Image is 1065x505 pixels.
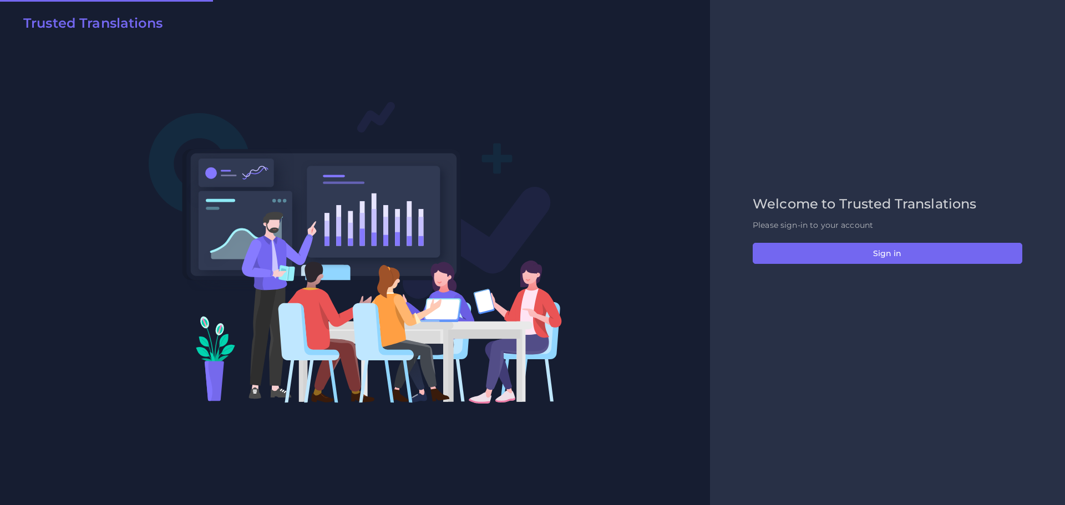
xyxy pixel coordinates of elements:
h2: Welcome to Trusted Translations [753,196,1022,212]
button: Sign in [753,243,1022,264]
h2: Trusted Translations [23,16,163,32]
img: Login V2 [148,101,562,404]
p: Please sign-in to your account [753,220,1022,231]
a: Trusted Translations [16,16,163,35]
